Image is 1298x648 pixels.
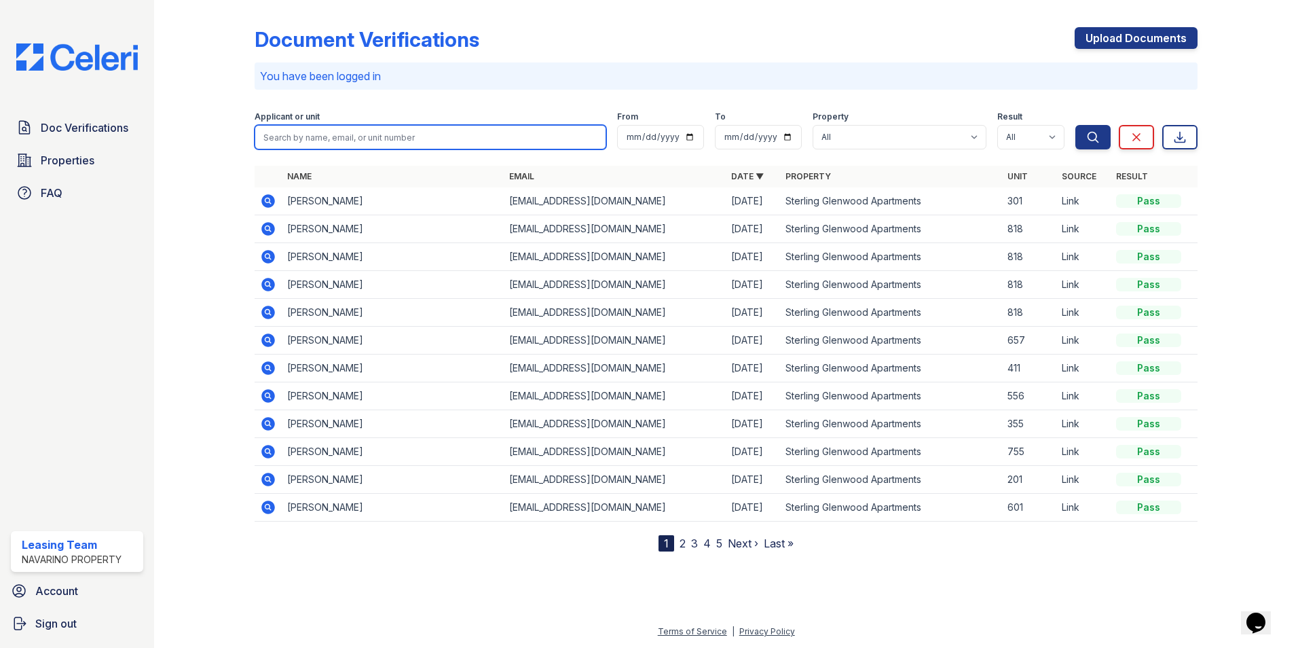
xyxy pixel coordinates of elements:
td: [EMAIL_ADDRESS][DOMAIN_NAME] [504,466,726,494]
td: Sterling Glenwood Apartments [780,215,1002,243]
a: Upload Documents [1075,27,1198,49]
td: Link [1056,215,1111,243]
td: Sterling Glenwood Apartments [780,299,1002,327]
td: [EMAIL_ADDRESS][DOMAIN_NAME] [504,215,726,243]
td: Link [1056,410,1111,438]
td: [DATE] [726,355,780,382]
img: CE_Logo_Blue-a8612792a0a2168367f1c8372b55b34899dd931a85d93a1a3d3e32e68fde9ad4.png [5,43,149,71]
td: 818 [1002,271,1056,299]
td: 818 [1002,215,1056,243]
td: Link [1056,187,1111,215]
td: Sterling Glenwood Apartments [780,466,1002,494]
a: FAQ [11,179,143,206]
a: Last » [764,537,794,550]
td: Link [1056,243,1111,271]
input: Search by name, email, or unit number [255,125,606,149]
td: Link [1056,438,1111,466]
td: [EMAIL_ADDRESS][DOMAIN_NAME] [504,299,726,327]
td: Link [1056,494,1111,522]
a: Privacy Policy [739,626,795,636]
a: Date ▼ [731,171,764,181]
td: [PERSON_NAME] [282,382,504,410]
td: [PERSON_NAME] [282,410,504,438]
td: Sterling Glenwood Apartments [780,494,1002,522]
td: [EMAIL_ADDRESS][DOMAIN_NAME] [504,438,726,466]
label: From [617,111,638,122]
div: Pass [1116,222,1181,236]
a: 5 [716,537,722,550]
div: Leasing Team [22,537,122,553]
div: Pass [1116,417,1181,431]
div: Pass [1116,278,1181,291]
label: Result [997,111,1022,122]
td: Sterling Glenwood Apartments [780,271,1002,299]
td: Sterling Glenwood Apartments [780,410,1002,438]
td: [PERSON_NAME] [282,466,504,494]
a: 3 [691,537,698,550]
td: 355 [1002,410,1056,438]
a: Name [287,171,312,181]
td: [DATE] [726,466,780,494]
td: [EMAIL_ADDRESS][DOMAIN_NAME] [504,243,726,271]
td: [DATE] [726,410,780,438]
label: To [715,111,726,122]
td: [PERSON_NAME] [282,299,504,327]
td: Sterling Glenwood Apartments [780,187,1002,215]
div: Pass [1116,194,1181,208]
div: Document Verifications [255,27,479,52]
td: [PERSON_NAME] [282,438,504,466]
a: Account [5,577,149,605]
td: [DATE] [726,243,780,271]
td: Link [1056,466,1111,494]
td: Link [1056,299,1111,327]
td: 601 [1002,494,1056,522]
a: Unit [1007,171,1028,181]
div: Pass [1116,445,1181,458]
label: Applicant or unit [255,111,320,122]
span: FAQ [41,185,62,201]
a: 4 [703,537,711,550]
iframe: chat widget [1241,594,1284,634]
p: You have been logged in [260,68,1192,84]
td: 411 [1002,355,1056,382]
td: [EMAIL_ADDRESS][DOMAIN_NAME] [504,410,726,438]
td: [DATE] [726,327,780,355]
div: Pass [1116,306,1181,319]
td: 301 [1002,187,1056,215]
button: Sign out [5,610,149,637]
td: [DATE] [726,299,780,327]
a: Result [1116,171,1148,181]
div: | [732,626,735,636]
td: 657 [1002,327,1056,355]
td: 556 [1002,382,1056,410]
a: Doc Verifications [11,114,143,141]
td: [DATE] [726,215,780,243]
span: Account [35,583,78,599]
label: Property [813,111,849,122]
td: Sterling Glenwood Apartments [780,438,1002,466]
a: Source [1062,171,1096,181]
div: Pass [1116,473,1181,486]
td: Sterling Glenwood Apartments [780,355,1002,382]
div: Pass [1116,361,1181,375]
a: Properties [11,147,143,174]
td: [PERSON_NAME] [282,355,504,382]
td: [DATE] [726,382,780,410]
div: Navarino Property [22,553,122,566]
td: [PERSON_NAME] [282,187,504,215]
a: Next › [728,537,758,550]
a: Email [509,171,534,181]
td: [EMAIL_ADDRESS][DOMAIN_NAME] [504,382,726,410]
td: [EMAIL_ADDRESS][DOMAIN_NAME] [504,494,726,522]
td: [PERSON_NAME] [282,494,504,522]
td: [EMAIL_ADDRESS][DOMAIN_NAME] [504,271,726,299]
span: Sign out [35,615,77,632]
div: Pass [1116,501,1181,514]
td: 818 [1002,299,1056,327]
td: [EMAIL_ADDRESS][DOMAIN_NAME] [504,355,726,382]
td: [DATE] [726,494,780,522]
div: Pass [1116,389,1181,403]
div: Pass [1116,334,1181,347]
td: [PERSON_NAME] [282,243,504,271]
td: [DATE] [726,187,780,215]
